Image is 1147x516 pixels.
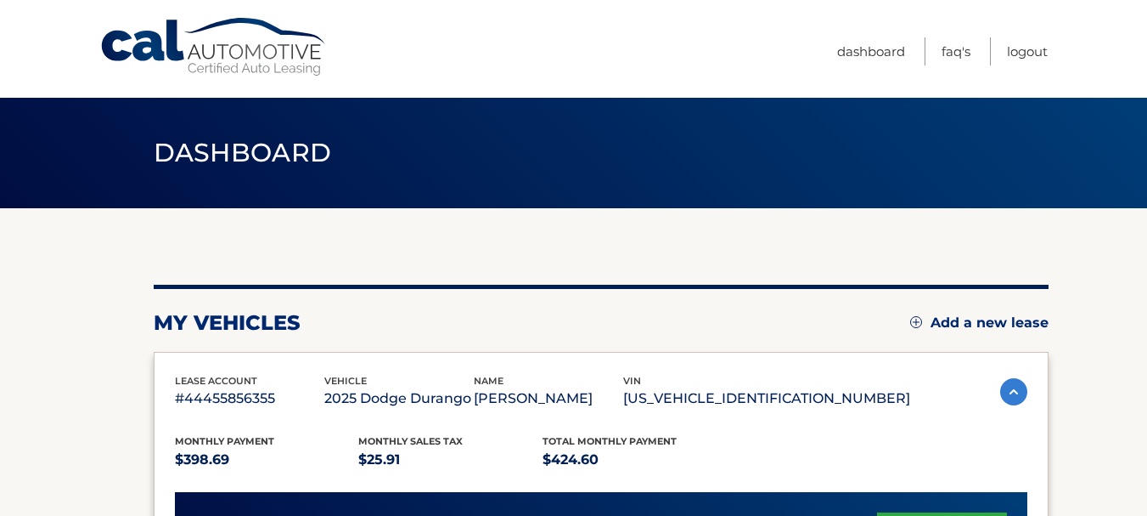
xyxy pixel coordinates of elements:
[1007,37,1048,65] a: Logout
[543,448,727,472] p: $424.60
[154,137,332,168] span: Dashboard
[623,387,910,411] p: [US_VEHICLE_IDENTIFICATION_NUMBER]
[324,375,367,387] span: vehicle
[910,315,1049,332] a: Add a new lease
[942,37,970,65] a: FAQ's
[837,37,905,65] a: Dashboard
[910,316,922,328] img: add.svg
[175,435,274,447] span: Monthly Payment
[175,387,324,411] p: #44455856355
[154,310,301,336] h2: my vehicles
[1000,378,1027,405] img: accordion-active.svg
[623,375,641,387] span: vin
[175,375,257,387] span: lease account
[474,387,623,411] p: [PERSON_NAME]
[358,448,543,472] p: $25.91
[99,17,329,77] a: Cal Automotive
[543,435,677,447] span: Total Monthly Payment
[324,387,474,411] p: 2025 Dodge Durango
[175,448,359,472] p: $398.69
[358,435,463,447] span: Monthly sales Tax
[474,375,503,387] span: name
